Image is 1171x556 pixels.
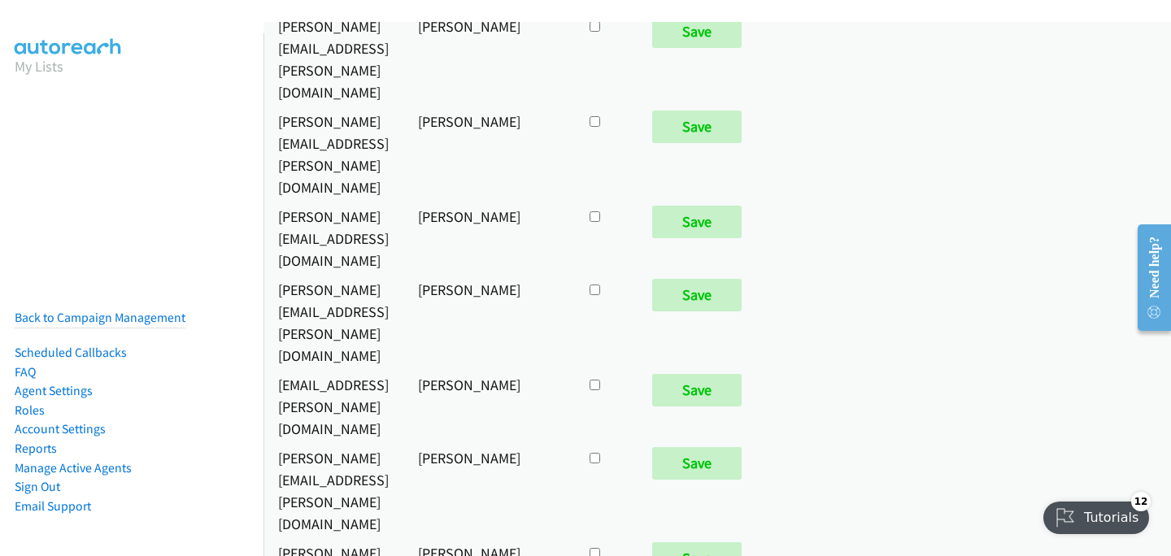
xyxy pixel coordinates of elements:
[403,11,572,106] td: [PERSON_NAME]
[263,275,403,370] td: [PERSON_NAME][EMAIL_ADDRESS][PERSON_NAME][DOMAIN_NAME]
[652,111,742,143] input: Save
[263,11,403,106] td: [PERSON_NAME][EMAIL_ADDRESS][PERSON_NAME][DOMAIN_NAME]
[15,57,63,76] a: My Lists
[15,479,60,494] a: Sign Out
[652,374,742,406] input: Save
[652,447,742,480] input: Save
[15,310,185,325] a: Back to Campaign Management
[15,402,45,418] a: Roles
[15,421,106,437] a: Account Settings
[1125,213,1171,342] iframe: Resource Center
[15,364,36,380] a: FAQ
[15,460,132,476] a: Manage Active Agents
[263,106,403,202] td: [PERSON_NAME][EMAIL_ADDRESS][PERSON_NAME][DOMAIN_NAME]
[15,441,57,456] a: Reports
[1034,485,1159,544] iframe: Checklist
[652,279,742,311] input: Save
[263,202,403,275] td: [PERSON_NAME][EMAIL_ADDRESS][DOMAIN_NAME]
[403,275,572,370] td: [PERSON_NAME]
[403,202,572,275] td: [PERSON_NAME]
[403,443,572,538] td: [PERSON_NAME]
[403,370,572,443] td: [PERSON_NAME]
[652,206,742,238] input: Save
[403,106,572,202] td: [PERSON_NAME]
[263,370,403,443] td: [EMAIL_ADDRESS][PERSON_NAME][DOMAIN_NAME]
[15,345,127,360] a: Scheduled Callbacks
[15,383,93,398] a: Agent Settings
[652,15,742,48] input: Save
[15,498,91,514] a: Email Support
[263,443,403,538] td: [PERSON_NAME][EMAIL_ADDRESS][PERSON_NAME][DOMAIN_NAME]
